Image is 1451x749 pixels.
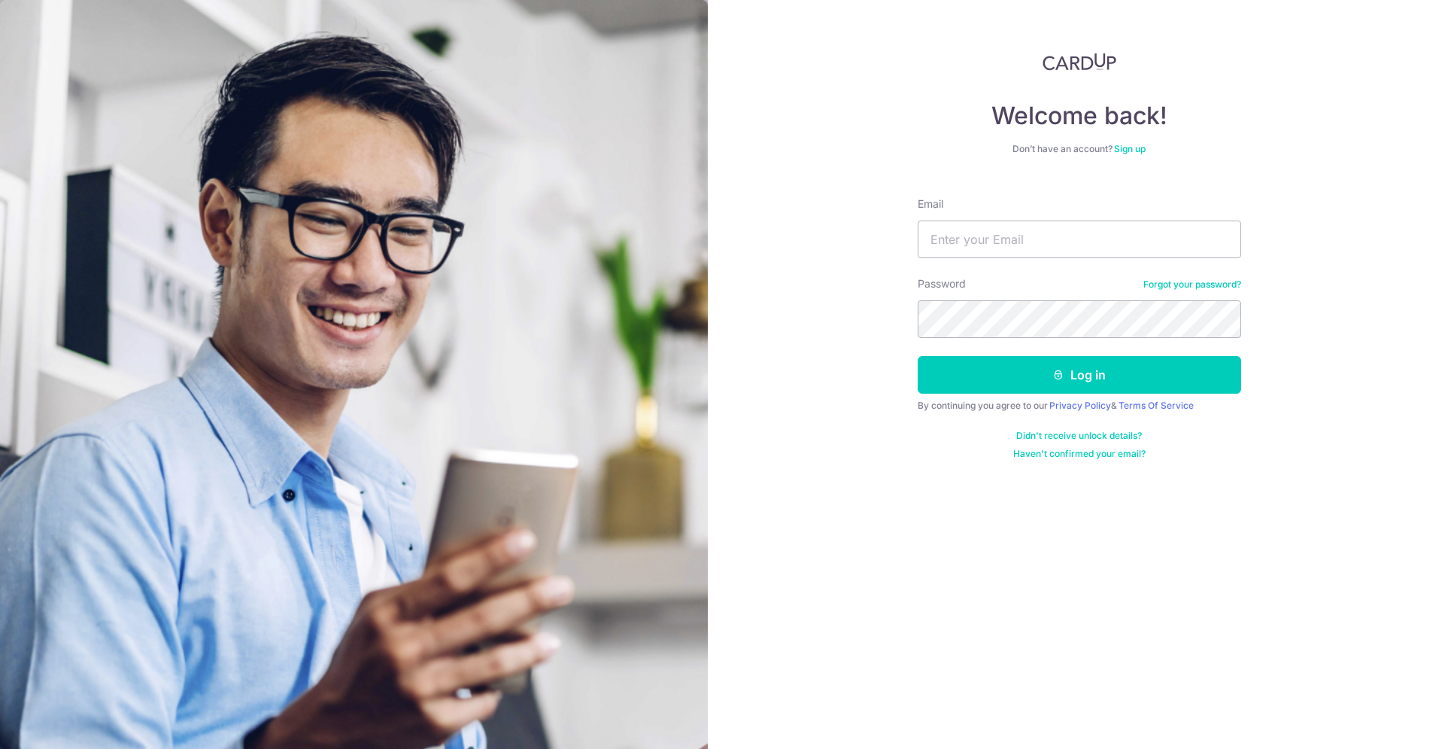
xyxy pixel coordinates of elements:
a: Haven't confirmed your email? [1013,448,1146,460]
label: Password [918,276,966,291]
button: Log in [918,356,1241,394]
div: Don’t have an account? [918,143,1241,155]
a: Didn't receive unlock details? [1016,430,1142,442]
a: Sign up [1114,143,1146,154]
label: Email [918,196,943,212]
div: By continuing you agree to our & [918,400,1241,412]
h4: Welcome back! [918,101,1241,131]
a: Terms Of Service [1119,400,1194,411]
a: Privacy Policy [1049,400,1111,411]
img: CardUp Logo [1043,53,1116,71]
a: Forgot your password? [1143,279,1241,291]
input: Enter your Email [918,221,1241,258]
